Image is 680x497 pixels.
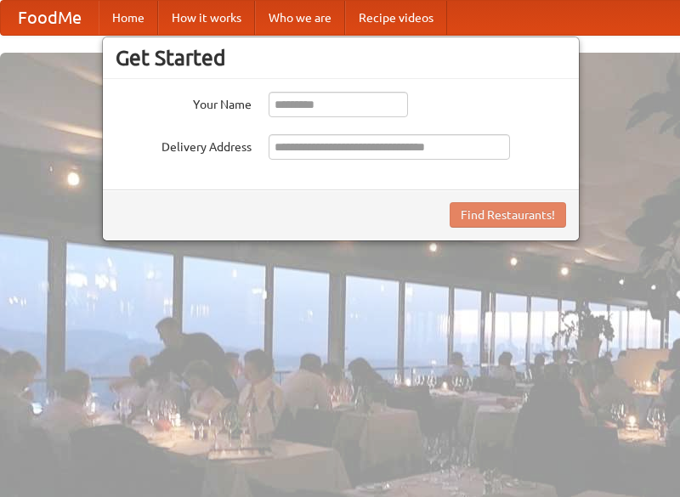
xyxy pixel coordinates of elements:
label: Your Name [116,92,252,113]
a: How it works [158,1,255,35]
button: Find Restaurants! [450,202,566,228]
a: Who we are [255,1,345,35]
label: Delivery Address [116,134,252,155]
a: Recipe videos [345,1,447,35]
a: Home [99,1,158,35]
h3: Get Started [116,45,566,71]
a: FoodMe [1,1,99,35]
